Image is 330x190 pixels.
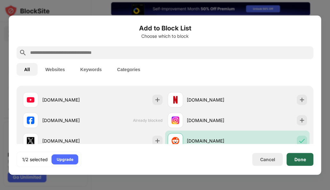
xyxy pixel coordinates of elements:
[42,137,93,144] div: [DOMAIN_NAME]
[27,116,35,124] img: favicons
[171,96,179,103] img: favicons
[17,63,38,76] button: All
[73,63,110,76] button: Keywords
[57,156,73,162] div: Upgrade
[22,156,48,162] div: 1/2 selected
[27,96,35,103] img: favicons
[187,137,237,144] div: [DOMAIN_NAME]
[171,116,179,124] img: favicons
[187,96,237,103] div: [DOMAIN_NAME]
[42,96,93,103] div: [DOMAIN_NAME]
[19,49,27,56] img: search.svg
[42,117,93,124] div: [DOMAIN_NAME]
[187,117,237,124] div: [DOMAIN_NAME]
[27,137,35,145] img: favicons
[17,23,314,33] h6: Add to Block List
[110,63,148,76] button: Categories
[294,157,306,162] div: Done
[17,33,314,38] div: Choose which to block
[37,63,72,76] button: Websites
[260,157,275,162] div: Cancel
[133,118,162,123] span: Already blocked
[171,137,179,145] img: favicons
